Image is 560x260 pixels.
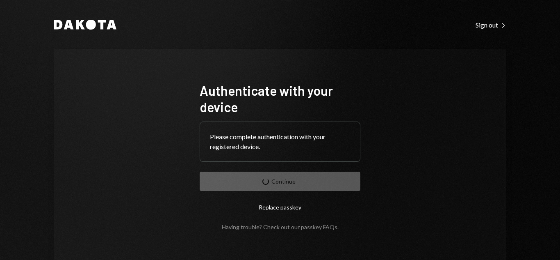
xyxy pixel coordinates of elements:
[210,132,350,152] div: Please complete authentication with your registered device.
[301,223,337,231] a: passkey FAQs
[200,198,360,217] button: Replace passkey
[476,20,506,29] a: Sign out
[222,223,339,230] div: Having trouble? Check out our .
[476,21,506,29] div: Sign out
[200,82,360,115] h1: Authenticate with your device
